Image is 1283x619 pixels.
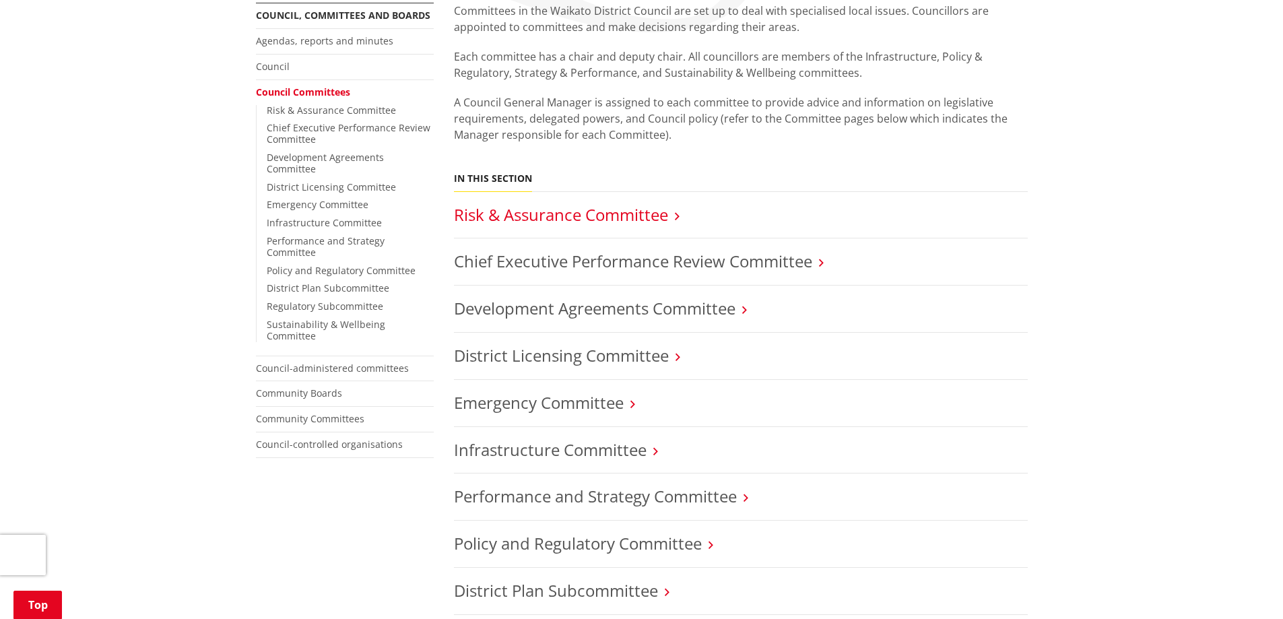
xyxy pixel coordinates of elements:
a: Sustainability & Wellbeing Committee [267,318,385,342]
a: District Licensing Committee [454,344,669,366]
a: Chief Executive Performance Review Committee [267,121,430,145]
a: Chief Executive Performance Review Committee [454,250,812,272]
a: Infrastructure Committee [267,216,382,229]
a: Community Committees [256,412,364,425]
a: Agendas, reports and minutes [256,34,393,47]
a: Regulatory Subcommittee [267,300,383,313]
p: Committees in the Waikato District Council are set up to deal with specialised local issues. Coun... [454,3,1028,35]
a: Emergency Committee [454,391,624,414]
iframe: Messenger Launcher [1221,562,1270,611]
a: Development Agreements Committee [267,151,384,175]
a: District Plan Subcommittee [454,579,658,601]
a: Council-controlled organisations [256,438,403,451]
a: Policy and Regulatory Committee [267,264,416,277]
a: District Licensing Committee [267,181,396,193]
a: Community Boards [256,387,342,399]
a: Development Agreements Committee [454,297,735,319]
a: Performance and Strategy Committee [267,234,385,259]
a: District Plan Subcommittee [267,282,389,294]
a: Policy and Regulatory Committee [454,532,702,554]
a: Top [13,591,62,619]
a: Council Committees [256,86,350,98]
h5: In this section [454,173,532,185]
a: Infrastructure Committee [454,438,647,461]
a: Council, committees and boards [256,9,430,22]
a: Emergency Committee [267,198,368,211]
a: Risk & Assurance Committee [454,203,668,226]
a: Council-administered committees [256,362,409,374]
a: Performance and Strategy Committee [454,485,737,507]
a: Council [256,60,290,73]
p: A Council General Manager is assigned to each committee to provide advice and information on legi... [454,94,1028,159]
a: Risk & Assurance Committee [267,104,396,117]
p: Each committee has a chair and deputy chair. All councillors are members of the Infrastructure, P... [454,48,1028,81]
